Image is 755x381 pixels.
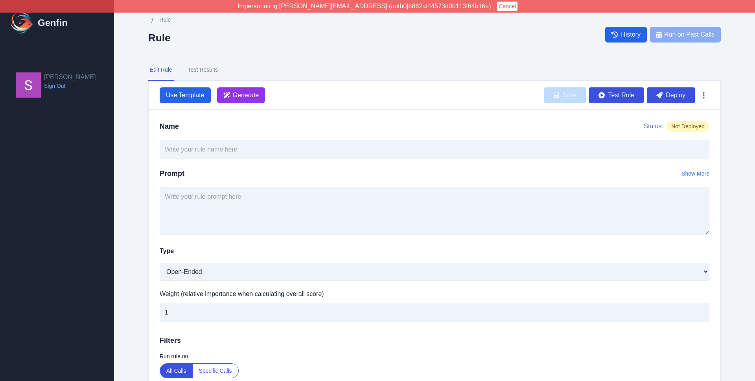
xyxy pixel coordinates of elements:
[44,82,96,90] a: Sign Out
[497,2,517,11] button: Cancel
[160,289,709,299] label: Weight (relative importance when calculating overall score)
[193,364,238,378] button: Specific Calls
[159,16,171,24] span: Rule
[681,170,709,178] button: Show More
[544,87,586,103] button: Save
[605,27,647,43] a: History
[664,30,714,39] span: Run on Past Calls
[16,72,41,98] img: Shane Wey
[44,72,96,82] h2: [PERSON_NAME]
[160,246,174,256] label: Type
[148,32,171,44] h2: Rule
[217,87,265,103] button: Generate
[38,17,68,29] h1: Genfin
[650,27,721,43] button: Run on Past Calls
[186,59,219,81] button: Test Results
[160,352,709,360] label: Run rule on:
[233,91,259,100] span: Generate
[160,121,179,132] h2: Name
[160,364,193,378] button: All Calls
[160,335,709,346] h3: Filters
[589,87,644,103] button: Test Rule
[621,30,641,39] span: History
[644,122,663,131] span: Status:
[151,16,153,26] span: /
[667,121,709,132] span: Not Deployed
[148,59,174,81] button: Edit Rule
[160,168,184,179] h2: Prompt
[160,140,709,159] input: Write your rule name here
[160,87,211,103] button: Use Template
[647,87,695,103] button: Deploy
[9,10,35,35] img: Logo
